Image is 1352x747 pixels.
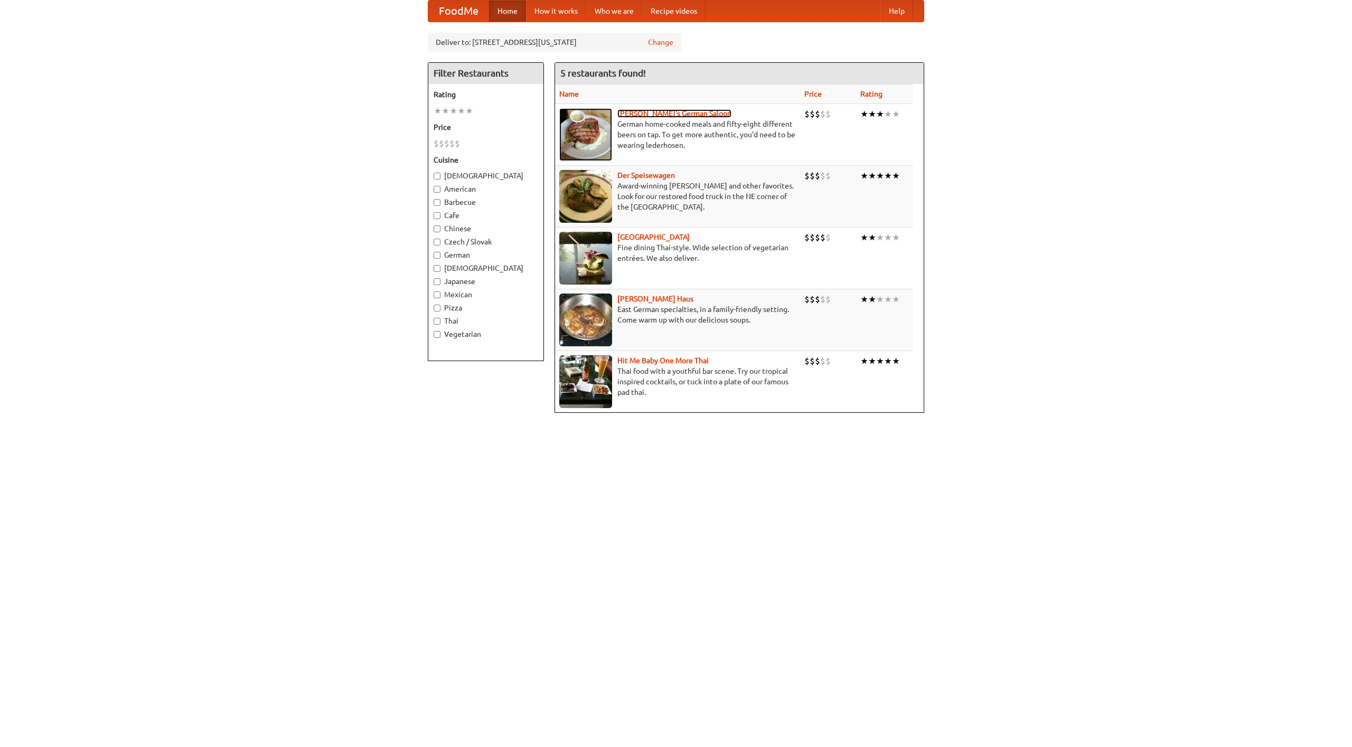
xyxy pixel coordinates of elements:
li: ★ [457,105,465,117]
label: [DEMOGRAPHIC_DATA] [434,263,538,273]
li: $ [804,108,810,120]
ng-pluralize: 5 restaurants found! [560,68,646,78]
li: $ [815,355,820,367]
a: Help [880,1,913,22]
label: Cafe [434,210,538,221]
a: [GEOGRAPHIC_DATA] [617,233,690,241]
label: American [434,184,538,194]
li: $ [810,294,815,305]
li: ★ [884,294,892,305]
li: $ [820,355,825,367]
li: ★ [442,105,449,117]
li: ★ [876,232,884,243]
li: $ [434,138,439,149]
label: German [434,250,538,260]
li: $ [825,170,831,182]
img: speisewagen.jpg [559,170,612,223]
h5: Cuisine [434,155,538,165]
input: American [434,186,440,193]
li: ★ [876,294,884,305]
li: ★ [860,170,868,182]
p: German home-cooked meals and fifty-eight different beers on tap. To get more authentic, you'd nee... [559,119,796,150]
a: Rating [860,90,882,98]
li: ★ [868,108,876,120]
li: ★ [892,108,900,120]
input: Cafe [434,212,440,219]
a: Hit Me Baby One More Thai [617,356,709,365]
label: Japanese [434,276,538,287]
input: Vegetarian [434,331,440,338]
li: $ [444,138,449,149]
input: Pizza [434,305,440,311]
label: Chinese [434,223,538,234]
input: Czech / Slovak [434,239,440,245]
li: ★ [876,108,884,120]
li: $ [810,232,815,243]
p: Thai food with a youthful bar scene. Try our tropical inspired cocktails, or tuck into a plate of... [559,366,796,398]
label: Czech / Slovak [434,237,538,247]
li: $ [815,294,820,305]
li: ★ [868,355,876,367]
li: $ [825,108,831,120]
li: $ [804,170,810,182]
p: Award-winning [PERSON_NAME] and other favorites. Look for our restored food truck in the NE corne... [559,181,796,212]
input: Mexican [434,291,440,298]
img: kohlhaus.jpg [559,294,612,346]
h5: Rating [434,89,538,100]
label: Vegetarian [434,329,538,339]
a: Change [648,37,673,48]
a: [PERSON_NAME] Haus [617,295,693,303]
img: satay.jpg [559,232,612,285]
a: How it works [526,1,586,22]
li: ★ [449,105,457,117]
li: $ [825,355,831,367]
h5: Price [434,122,538,133]
input: [DEMOGRAPHIC_DATA] [434,265,440,272]
a: [PERSON_NAME]'s German Saloon [617,109,731,118]
li: $ [810,355,815,367]
li: ★ [868,294,876,305]
li: ★ [860,294,868,305]
a: Recipe videos [642,1,706,22]
li: ★ [884,355,892,367]
li: $ [815,108,820,120]
li: $ [820,232,825,243]
input: [DEMOGRAPHIC_DATA] [434,173,440,179]
li: ★ [892,232,900,243]
a: Who we are [586,1,642,22]
li: $ [820,170,825,182]
li: ★ [860,355,868,367]
a: Price [804,90,822,98]
li: ★ [892,170,900,182]
label: Mexican [434,289,538,300]
label: Pizza [434,302,538,313]
li: $ [825,232,831,243]
img: esthers.jpg [559,108,612,161]
li: $ [455,138,460,149]
li: ★ [884,170,892,182]
input: Thai [434,318,440,325]
li: ★ [892,294,900,305]
a: Der Speisewagen [617,171,675,179]
label: Barbecue [434,197,538,207]
li: $ [439,138,444,149]
li: ★ [465,105,473,117]
label: [DEMOGRAPHIC_DATA] [434,171,538,181]
h4: Filter Restaurants [428,63,543,84]
li: $ [804,355,810,367]
li: $ [820,294,825,305]
li: ★ [876,355,884,367]
li: ★ [868,232,876,243]
a: FoodMe [428,1,489,22]
input: Japanese [434,278,440,285]
li: $ [815,170,820,182]
li: ★ [876,170,884,182]
img: babythai.jpg [559,355,612,408]
input: Barbecue [434,199,440,206]
li: $ [810,170,815,182]
input: German [434,252,440,259]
